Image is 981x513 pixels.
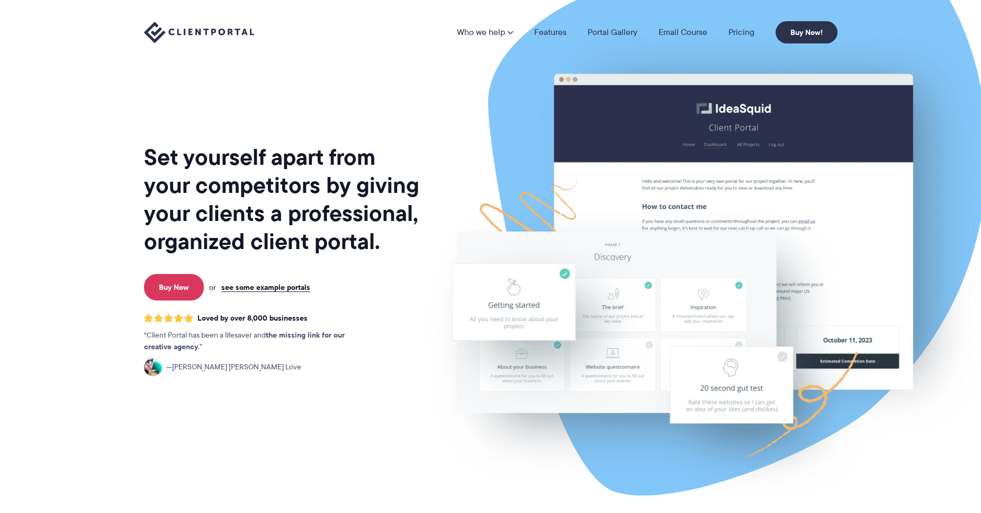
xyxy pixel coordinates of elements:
p: Client Portal has been a lifesaver and . [144,330,366,353]
a: Email Course [659,28,707,37]
a: see some example portals [221,282,310,292]
h1: Set yourself apart from your competitors by giving your clients a professional, organized client ... [144,143,421,255]
span: or [209,282,216,292]
span: [PERSON_NAME] [PERSON_NAME] Love [166,361,301,373]
a: Buy Now! [776,21,838,43]
span: Loved by over 8,000 businesses [197,314,308,323]
a: Who we help [457,28,513,37]
a: Pricing [728,28,754,37]
a: Features [534,28,566,37]
a: Portal Gallery [588,28,637,37]
a: Buy Now [144,274,204,300]
strong: the missing link for our creative agency [144,329,345,352]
